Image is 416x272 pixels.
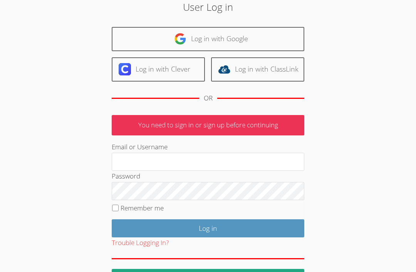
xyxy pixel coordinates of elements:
a: Log in with Clever [112,57,205,82]
label: Remember me [121,204,164,212]
img: classlink-logo-d6bb404cc1216ec64c9a2012d9dc4662098be43eaf13dc465df04b49fa7ab582.svg [218,63,230,75]
a: Log in with Google [112,27,304,51]
button: Trouble Logging In? [112,237,169,249]
a: Log in with ClassLink [211,57,304,82]
label: Password [112,172,140,180]
input: Log in [112,219,304,237]
p: You need to sign in or sign up before continuing [112,115,304,135]
div: OR [204,93,213,104]
label: Email or Username [112,142,168,151]
img: google-logo-50288ca7cdecda66e5e0955fdab243c47b7ad437acaf1139b6f446037453330a.svg [174,33,186,45]
img: clever-logo-6eab21bc6e7a338710f1a6ff85c0baf02591cd810cc4098c63d3a4b26e2feb20.svg [119,63,131,75]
